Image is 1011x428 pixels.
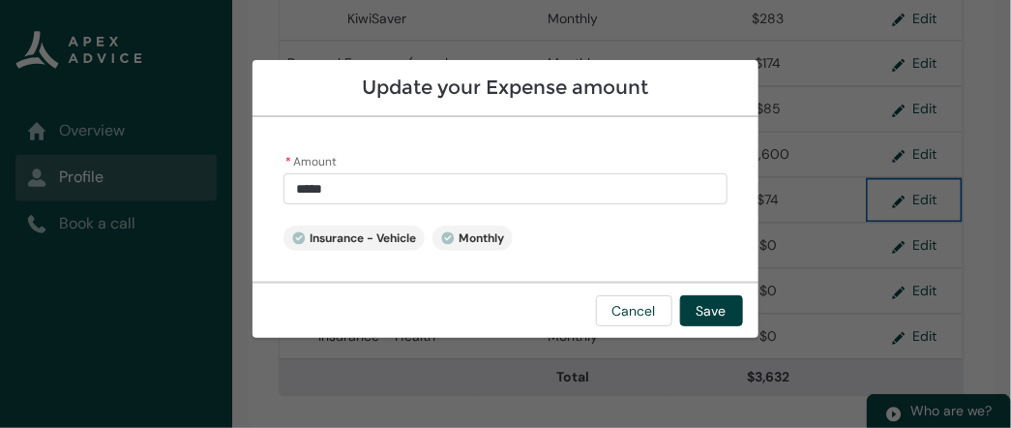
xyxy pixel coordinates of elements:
[292,230,416,246] span: Insurance - Vehicle
[441,230,504,246] span: Monthly
[283,148,344,171] label: Amount
[596,295,672,326] button: Cancel
[680,295,743,326] button: Save
[268,76,743,100] h2: Update your Expense amount
[285,154,291,169] abbr: required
